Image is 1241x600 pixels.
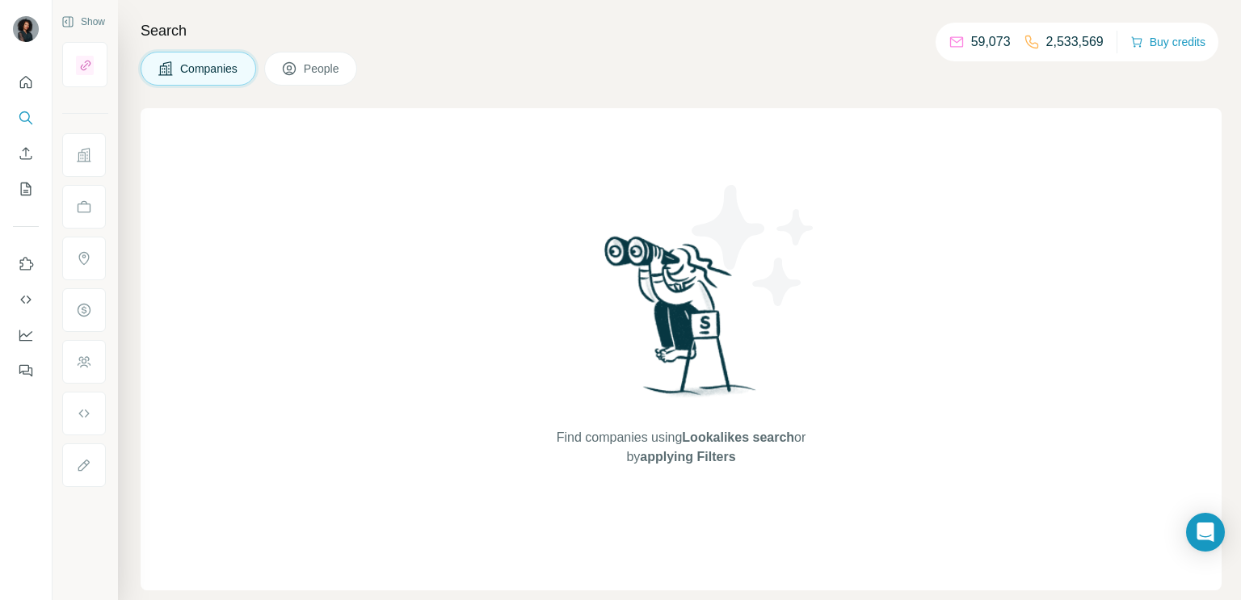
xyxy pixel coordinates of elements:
[552,428,810,467] span: Find companies using or by
[141,19,1222,42] h4: Search
[1130,31,1205,53] button: Buy credits
[13,68,39,97] button: Quick start
[640,450,735,464] span: applying Filters
[597,232,765,412] img: Surfe Illustration - Woman searching with binoculars
[1046,32,1104,52] p: 2,533,569
[304,61,341,77] span: People
[180,61,239,77] span: Companies
[13,174,39,203] button: My lists
[682,430,794,444] span: Lookalikes search
[13,250,39,279] button: Use Surfe on LinkedIn
[1186,513,1225,552] div: Open Intercom Messenger
[13,356,39,385] button: Feedback
[13,16,39,42] img: Avatar
[681,173,827,318] img: Surfe Illustration - Stars
[971,32,1011,52] p: 59,073
[13,139,39,168] button: Enrich CSV
[13,103,39,132] button: Search
[13,285,39,314] button: Use Surfe API
[50,10,116,34] button: Show
[13,321,39,350] button: Dashboard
